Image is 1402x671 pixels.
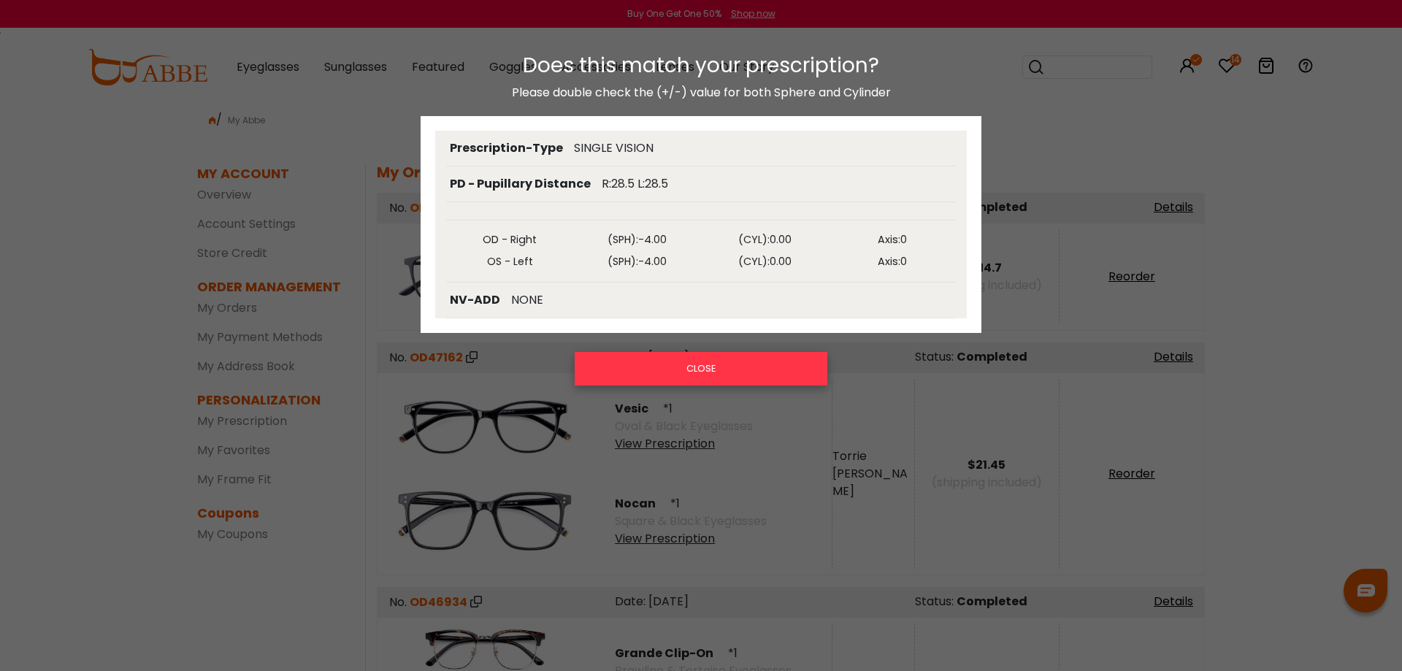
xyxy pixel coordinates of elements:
[738,254,770,269] strong: (CYL):
[421,84,981,101] p: Please double check the (+/-) value for both Sphere and Cylinder
[638,232,667,247] span: -4.00
[446,229,574,251] th: OD - Right
[446,251,574,273] th: OS - Left
[575,352,827,386] button: CLOSE
[900,254,907,269] span: 0
[638,254,667,269] span: -4.00
[900,232,907,247] span: 0
[450,175,591,193] div: PD - Pupillary Distance
[608,232,638,247] strong: (SPH):
[608,254,638,269] strong: (SPH):
[450,291,500,309] div: NV-ADD
[738,232,770,247] strong: (CYL):
[878,232,900,247] strong: Axis:
[574,139,654,157] div: SINGLE VISION
[602,175,668,193] div: R:28.5 L:28.5
[878,254,900,269] strong: Axis:
[450,139,563,157] div: Prescription-Type
[770,254,792,269] span: 0.00
[511,291,543,309] div: NONE
[770,232,792,247] span: 0.00
[421,53,981,78] h3: Does this match your prescription?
